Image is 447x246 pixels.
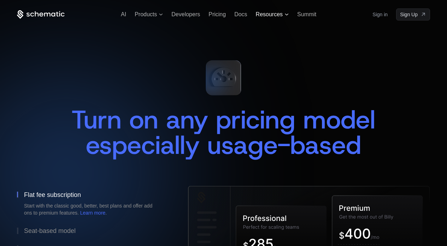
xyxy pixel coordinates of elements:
a: [object Object] [396,8,430,20]
a: Learn more [80,210,106,216]
a: Developers [171,11,200,17]
div: Seat-based model [24,228,76,234]
a: AI [121,11,126,17]
a: Pricing [208,11,226,17]
button: Seat-based model [17,222,165,240]
span: Sign Up [400,11,418,18]
span: Products [135,11,157,18]
a: Sign in [372,9,388,20]
span: Turn on any pricing model especially usage-based [71,103,383,162]
a: Docs [234,11,247,17]
a: Summit [297,11,316,17]
div: Start with the classic good, better, best plans and offer add ons to premium features. . [24,202,158,216]
span: Resources [256,11,283,18]
button: Flat fee subscriptionStart with the classic good, better, best plans and offer add ons to premium... [17,186,165,222]
div: Flat fee subscription [24,192,81,198]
